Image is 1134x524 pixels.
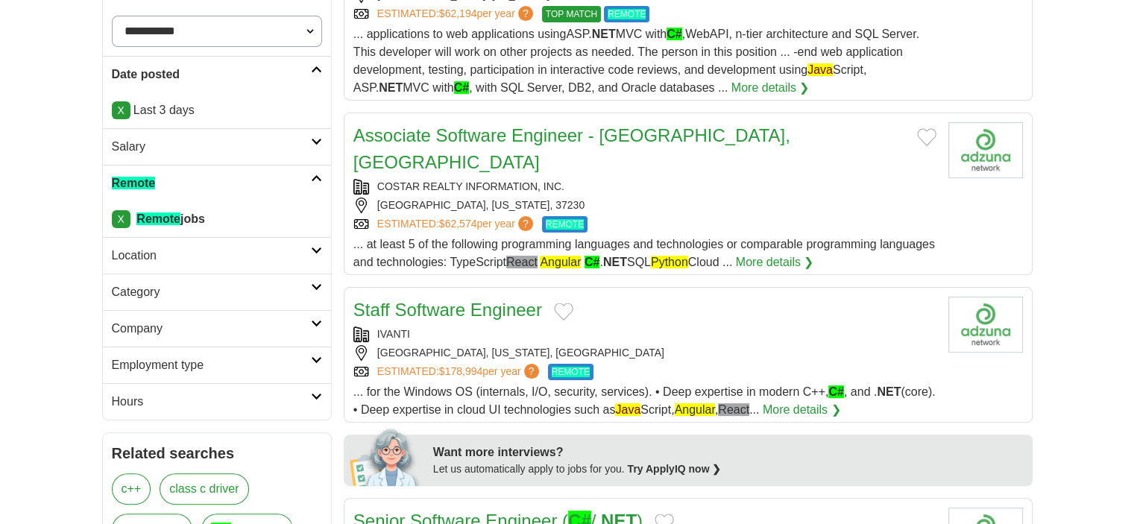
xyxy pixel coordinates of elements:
[542,6,601,22] span: TOP MATCH
[350,426,422,486] img: apply-iq-scientist.png
[763,401,841,419] a: More details ❯
[112,177,156,189] ah_el_jm_1710857245543: Remote
[103,56,331,92] a: Date posted
[112,442,322,464] h2: Related searches
[433,443,1024,461] div: Want more interviews?
[524,364,539,379] span: ?
[112,356,311,374] h2: Employment type
[112,320,311,338] h2: Company
[379,81,403,94] strong: NET
[136,212,180,225] ah_el_jm_1710857245543: Remote
[136,212,205,225] strong: jobs
[603,256,627,268] strong: NET
[439,365,482,377] span: $178,994
[877,385,901,398] strong: NET
[353,300,542,320] a: Staff Software Engineer
[377,216,536,233] a: ESTIMATED:$62,574per year?
[377,6,536,22] a: ESTIMATED:$62,194per year?
[439,7,477,19] span: $62,194
[103,310,331,347] a: Company
[718,403,749,416] ah_el_jm_1710850685912: React
[439,218,477,230] span: $62,574
[615,403,640,416] ah_el_jm_1710850098536: Java
[103,128,331,165] a: Salary
[112,138,311,156] h2: Salary
[353,326,936,342] div: IVANTI
[112,283,311,301] h2: Category
[353,28,919,94] span: ... applications to web applications usingASP. MVC with ,WebAPI, n-tier architecture and SQL Serv...
[675,403,715,416] ah_el_jm_1710850698408: Angular
[554,303,573,321] button: Add to favorite jobs
[540,256,581,268] ah_el_jm_1710850698408: Angular
[353,345,936,361] div: [GEOGRAPHIC_DATA], [US_STATE], [GEOGRAPHIC_DATA]
[103,274,331,310] a: Category
[506,256,538,268] ah_el_jm_1710850685912: React
[112,66,311,83] h2: Date posted
[592,28,616,40] strong: NET
[948,122,1023,178] img: Company logo
[112,247,311,265] h2: Location
[667,28,681,40] ah_el_jm_1710850284576: C#
[377,364,542,380] a: ESTIMATED:$178,994per year?
[948,297,1023,353] img: Company logo
[628,463,722,475] a: Try ApplyIQ now ❯
[828,385,843,398] ah_el_jm_1710850284576: C#
[103,383,331,420] a: Hours
[608,9,646,19] ah_el_jm_1710857245543: REMOTE
[353,385,936,416] span: ... for the Windows OS (internals, I/O, security, services). • Deep expertise in modern C++, , an...
[731,79,810,97] a: More details ❯
[433,461,1024,477] div: Let us automatically apply to jobs for you.
[917,128,936,146] button: Add to favorite jobs
[546,219,584,230] ah_el_jm_1710857245543: REMOTE
[353,179,936,195] div: COSTAR REALTY INFORMATION, INC.
[103,347,331,383] a: Employment type
[103,237,331,274] a: Location
[807,63,833,76] ah_el_jm_1710850098536: Java
[353,125,790,172] a: Associate Software Engineer - [GEOGRAPHIC_DATA], [GEOGRAPHIC_DATA]
[112,101,322,119] p: Last 3 days
[112,210,130,228] a: X
[353,198,936,213] div: [GEOGRAPHIC_DATA], [US_STATE], 37230
[103,165,331,201] a: Remote
[518,216,533,231] span: ?
[112,473,151,505] a: c++
[353,238,935,268] span: ... at least 5 of the following programming languages and technologies or comparable programming ...
[112,393,311,411] h2: Hours
[454,81,469,94] ah_el_jm_1710850284576: C#
[651,256,688,268] ah_el_jm_1710850230919: Python
[552,367,590,377] ah_el_jm_1710857245543: REMOTE
[736,253,814,271] a: More details ❯
[160,473,248,505] a: class c driver
[518,6,533,21] span: ?
[112,101,130,119] a: X
[585,256,599,268] ah_el_jm_1710850284576: C#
